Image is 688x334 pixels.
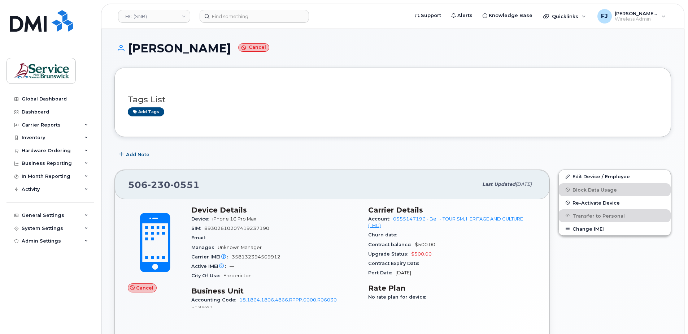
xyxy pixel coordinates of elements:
button: Block Data Usage [559,183,671,196]
span: Last updated [482,181,515,187]
a: 0555147196 - Bell - TOURISM, HERITAGE AND CULTURE (THC) [368,216,523,228]
span: 506 [128,179,200,190]
span: [DATE] [515,181,532,187]
h3: Rate Plan [368,284,536,292]
span: No rate plan for device [368,294,430,300]
h3: Device Details [191,206,360,214]
span: Add Note [126,151,149,158]
button: Add Note [114,148,156,161]
span: SIM [191,226,204,231]
p: Unknown [191,303,360,309]
span: Contract balance [368,242,415,247]
h3: Carrier Details [368,206,536,214]
span: Active IMEI [191,264,230,269]
span: Account [368,216,393,222]
span: Unknown Manager [218,245,262,250]
span: City Of Use [191,273,223,278]
span: iPhone 16 Pro Max [212,216,256,222]
span: — [230,264,234,269]
h1: [PERSON_NAME] [114,42,671,55]
h3: Tags List [128,95,658,104]
span: Port Date [368,270,396,275]
button: Change IMEI [559,222,671,235]
span: Device [191,216,212,222]
a: 18.1864.1806.4866.RPPP.0000.R06030 [239,297,337,303]
span: 358132394509912 [232,254,280,260]
span: — [209,235,214,240]
span: Contract Expiry Date [368,261,423,266]
span: Fredericton [223,273,252,278]
span: Accounting Code [191,297,239,303]
button: Transfer to Personal [559,209,671,222]
h3: Business Unit [191,287,360,295]
span: 0551 [170,179,200,190]
span: [DATE] [396,270,411,275]
span: Upgrade Status [368,251,411,257]
span: $500.00 [415,242,435,247]
span: $500.00 [411,251,432,257]
span: Re-Activate Device [572,200,620,205]
small: Cancel [238,43,269,52]
span: Email [191,235,209,240]
span: Cancel [136,284,153,291]
button: Re-Activate Device [559,196,671,209]
a: Edit Device / Employee [559,170,671,183]
span: Manager [191,245,218,250]
span: 230 [148,179,170,190]
span: Churn date [368,232,400,237]
span: 89302610207419237190 [204,226,269,231]
a: Add tags [128,107,164,116]
span: Carrier IMEI [191,254,232,260]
